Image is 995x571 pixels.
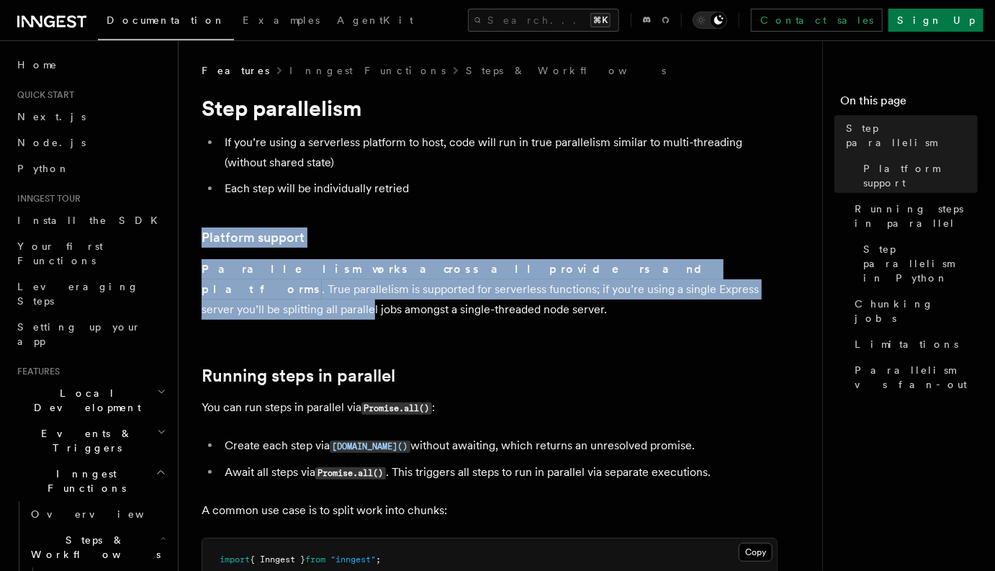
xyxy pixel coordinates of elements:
[220,462,778,483] li: Await all steps via . This triggers all steps to run in parallel via separate executions.
[243,14,320,26] span: Examples
[361,403,432,415] code: Promise.all()
[202,397,778,418] p: You can run steps in parallel via :
[12,366,60,377] span: Features
[17,240,103,266] span: Your first Functions
[98,4,234,40] a: Documentation
[330,554,376,565] span: "inngest"
[855,202,978,230] span: Running steps in parallel
[202,228,305,248] a: Platform support
[12,207,169,233] a: Install the SDK
[855,363,978,392] span: Parallelism vs fan-out
[849,331,978,357] a: Limitations
[289,63,446,78] a: Inngest Functions
[202,63,269,78] span: Features
[857,236,978,291] a: Step parallelism in Python
[234,4,328,39] a: Examples
[888,9,983,32] a: Sign Up
[12,130,169,156] a: Node.js
[315,467,386,480] code: Promise.all()
[12,274,169,314] a: Leveraging Steps
[12,104,169,130] a: Next.js
[337,14,413,26] span: AgentKit
[31,508,179,520] span: Overview
[840,115,978,156] a: Step parallelism
[12,386,157,415] span: Local Development
[840,92,978,115] h4: On this page
[857,156,978,196] a: Platform support
[739,543,773,562] button: Copy
[12,314,169,354] a: Setting up your app
[17,215,166,226] span: Install the SDK
[12,156,169,181] a: Python
[12,52,169,78] a: Home
[466,63,666,78] a: Steps & Workflows
[202,259,778,320] p: . True parallelism is supported for serverless functions; if you’re using a single Express server...
[220,179,778,199] li: Each step will be individually retried
[12,380,169,421] button: Local Development
[250,554,305,565] span: { Inngest }
[12,461,169,501] button: Inngest Functions
[202,95,778,121] h1: Step parallelism
[12,467,156,495] span: Inngest Functions
[12,421,169,461] button: Events & Triggers
[863,161,978,190] span: Platform support
[855,297,978,325] span: Chunking jobs
[17,321,141,347] span: Setting up your app
[202,262,713,296] strong: Parallelism works across all providers and platforms
[846,121,978,150] span: Step parallelism
[25,533,161,562] span: Steps & Workflows
[855,337,958,351] span: Limitations
[220,554,250,565] span: import
[17,58,58,72] span: Home
[751,9,883,32] a: Contact sales
[220,132,778,173] li: If you’re using a serverless platform to host, code will run in true parallelism similar to multi...
[693,12,727,29] button: Toggle dark mode
[330,439,410,452] a: [DOMAIN_NAME]()
[328,4,422,39] a: AgentKit
[305,554,325,565] span: from
[202,366,395,386] a: Running steps in parallel
[12,89,74,101] span: Quick start
[849,196,978,236] a: Running steps in parallel
[376,554,381,565] span: ;
[330,441,410,453] code: [DOMAIN_NAME]()
[12,426,157,455] span: Events & Triggers
[25,501,169,527] a: Overview
[17,163,70,174] span: Python
[12,193,81,204] span: Inngest tour
[220,436,778,457] li: Create each step via without awaiting, which returns an unresolved promise.
[202,500,778,521] p: A common use case is to split work into chunks:
[107,14,225,26] span: Documentation
[12,233,169,274] a: Your first Functions
[468,9,619,32] button: Search...⌘K
[25,527,169,567] button: Steps & Workflows
[17,281,139,307] span: Leveraging Steps
[863,242,978,285] span: Step parallelism in Python
[590,13,611,27] kbd: ⌘K
[17,111,86,122] span: Next.js
[849,291,978,331] a: Chunking jobs
[17,137,86,148] span: Node.js
[849,357,978,397] a: Parallelism vs fan-out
